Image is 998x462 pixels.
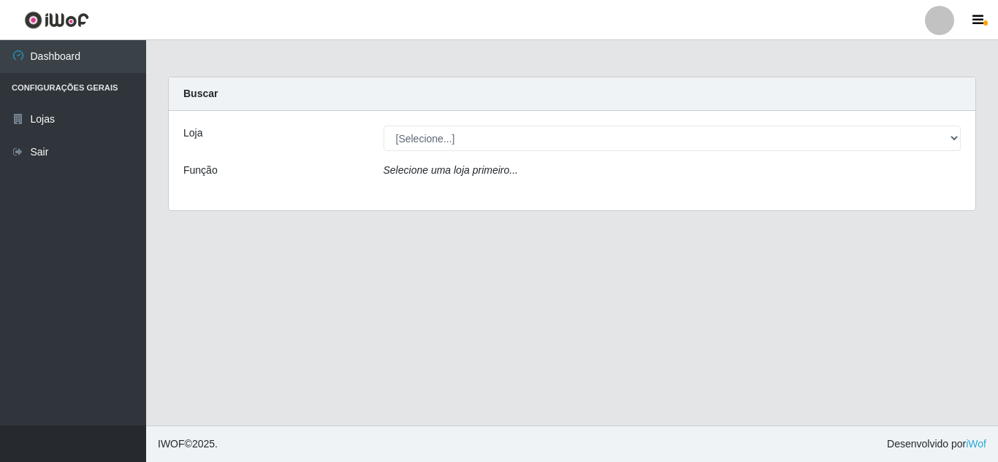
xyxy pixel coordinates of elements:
[966,438,986,450] a: iWof
[183,126,202,141] label: Loja
[24,11,89,29] img: CoreUI Logo
[158,438,185,450] span: IWOF
[158,436,218,452] span: © 2025 .
[183,163,218,178] label: Função
[183,88,218,99] strong: Buscar
[384,164,518,176] i: Selecione uma loja primeiro...
[887,436,986,452] span: Desenvolvido por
